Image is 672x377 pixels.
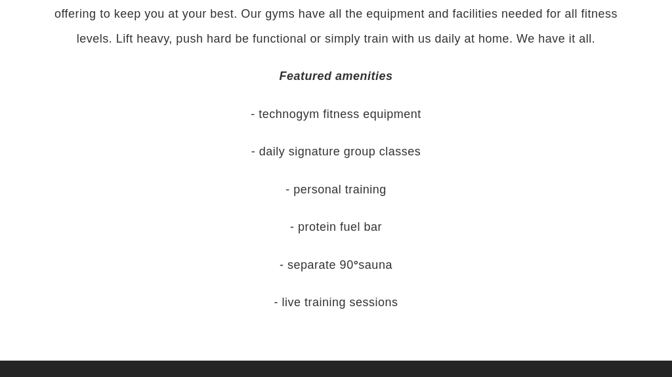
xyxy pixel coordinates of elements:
strong: Featured amenities [279,69,392,83]
strong: ° [354,258,359,271]
p: - personal training [36,177,636,202]
p: - live training sessions [36,290,636,315]
p: - separate 90 sauna [36,252,636,277]
p: - protein fuel bar [36,214,636,239]
p: - technogym fitness equipment [36,102,636,127]
p: - daily signature group classes [36,139,636,164]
